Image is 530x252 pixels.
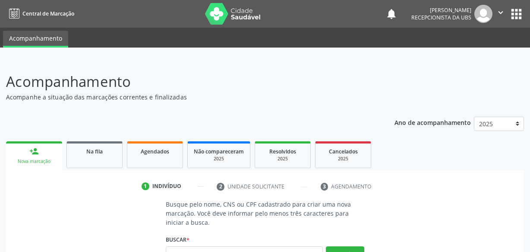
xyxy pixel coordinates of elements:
[166,233,189,246] label: Buscar
[142,182,149,190] div: 1
[22,10,74,17] span: Central de Marcação
[329,148,358,155] span: Cancelados
[194,148,244,155] span: Não compareceram
[6,71,369,93] p: Acompanhamento
[166,200,364,227] p: Busque pelo nome, CNS ou CPF cadastrado para criar uma nova marcação. Você deve informar pelo men...
[509,6,524,22] button: apps
[12,158,56,165] div: Nova marcação
[29,147,39,156] div: person_add
[194,156,244,162] div: 2025
[86,148,103,155] span: Na fila
[492,5,509,23] button: 
[322,156,365,162] div: 2025
[141,148,169,155] span: Agendados
[474,5,492,23] img: img
[6,6,74,21] a: Central de Marcação
[411,14,471,21] span: Recepcionista da UBS
[394,117,471,128] p: Ano de acompanhamento
[385,8,397,20] button: notifications
[3,31,68,48] a: Acompanhamento
[411,6,471,14] div: [PERSON_NAME]
[152,182,181,190] div: Indivíduo
[496,8,505,17] i: 
[6,93,369,102] p: Acompanhe a situação das marcações correntes e finalizadas
[269,148,296,155] span: Resolvidos
[261,156,304,162] div: 2025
